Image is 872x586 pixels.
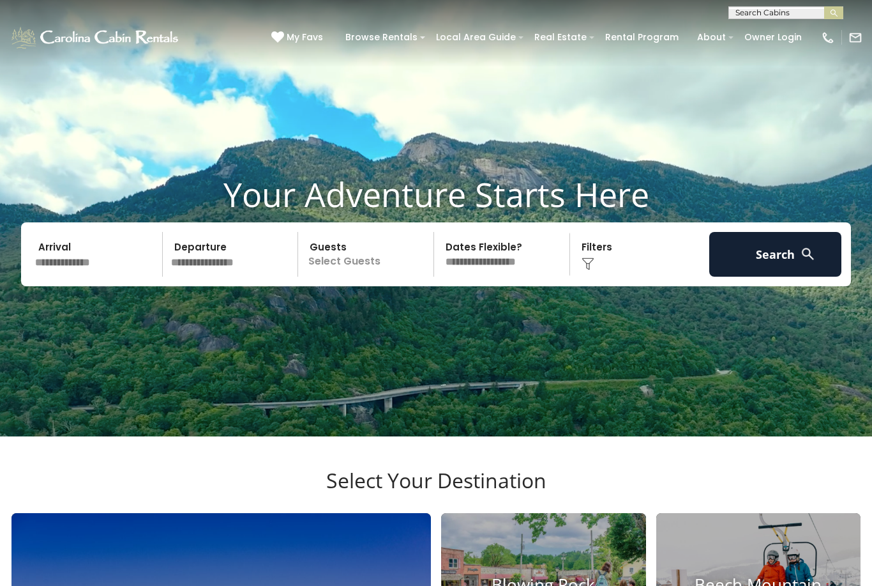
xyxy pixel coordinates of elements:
span: My Favs [287,31,323,44]
a: Browse Rentals [339,27,424,47]
a: Real Estate [528,27,593,47]
h3: Select Your Destination [10,468,862,513]
a: Rental Program [599,27,685,47]
a: About [691,27,732,47]
a: My Favs [271,31,326,45]
p: Select Guests [302,232,433,277]
a: Owner Login [738,27,808,47]
img: phone-regular-white.png [821,31,835,45]
a: Local Area Guide [430,27,522,47]
img: filter--v1.png [582,258,594,270]
img: White-1-1-2.png [10,25,182,50]
button: Search [709,232,841,277]
img: search-regular-white.png [800,246,816,262]
h1: Your Adventure Starts Here [10,174,862,214]
img: mail-regular-white.png [848,31,862,45]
